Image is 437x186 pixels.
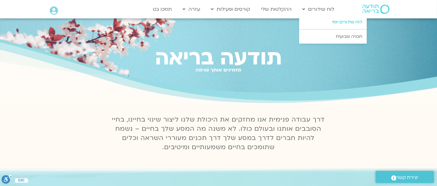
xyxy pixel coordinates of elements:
a: תמכו בנו [150,3,175,15]
a: עזרה [180,3,203,15]
p: דרך עבודה פנימית אנו מחזקים את היכולת שלנו ליצור שינוי בחיינו, בחיי הסובבים אותנו ובעולם כולו. לא... [109,115,328,152]
a: תכניה שבועית [299,29,367,44]
a: יצירת קשר [376,171,434,183]
a: קורסים ופעילות [208,3,253,15]
a: לוח שידורים [299,3,337,15]
a: לוח שידורים יומי [299,15,367,29]
img: תודעה בריאה [362,5,389,14]
a: ההקלטות שלי [258,3,295,15]
span: יצירת קשר [396,173,419,182]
